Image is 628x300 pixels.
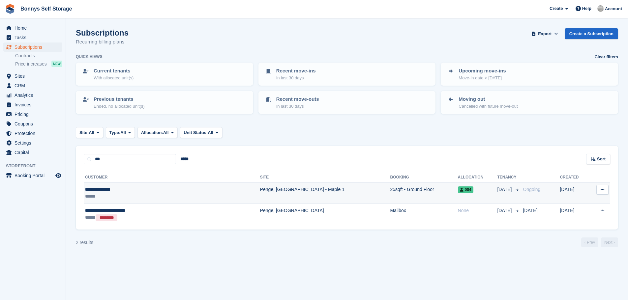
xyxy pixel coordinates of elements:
[76,92,253,113] a: Previous tenants Ended, no allocated unit(s)
[76,28,129,37] h1: Subscriptions
[89,129,94,136] span: All
[458,172,497,183] th: Allocation
[260,172,390,183] th: Site
[15,81,54,90] span: CRM
[459,103,518,110] p: Cancelled with future move-out
[581,237,598,247] a: Previous
[3,91,62,100] a: menu
[15,33,54,42] span: Tasks
[497,186,513,193] span: [DATE]
[441,92,617,113] a: Moving out Cancelled with future move-out
[459,95,518,103] p: Moving out
[3,71,62,81] a: menu
[15,61,47,67] span: Price increases
[3,148,62,157] a: menu
[3,100,62,109] a: menu
[15,91,54,100] span: Analytics
[184,129,208,136] span: Unit Status:
[15,138,54,148] span: Settings
[3,171,62,180] a: menu
[15,110,54,119] span: Pricing
[3,110,62,119] a: menu
[605,6,622,12] span: Account
[597,156,606,162] span: Sort
[523,208,537,213] span: [DATE]
[76,63,253,85] a: Current tenants With allocated unit(s)
[79,129,89,136] span: Site:
[15,129,54,138] span: Protection
[3,138,62,148] a: menu
[109,129,121,136] span: Type:
[390,183,458,204] td: 25sqft - Ground Floor
[260,183,390,204] td: Penge, [GEOGRAPHIC_DATA] - Maple 1
[458,186,473,193] span: 004
[276,67,316,75] p: Recent move-ins
[3,42,62,52] a: menu
[497,172,520,183] th: Tenancy
[259,92,435,113] a: Recent move-outs In last 30 days
[565,28,618,39] a: Create a Subscription
[15,119,54,128] span: Coupons
[458,207,497,214] div: None
[163,129,169,136] span: All
[441,63,617,85] a: Upcoming move-ins Move-in date > [DATE]
[276,95,319,103] p: Recent move-outs
[5,4,15,14] img: stora-icon-8386f47178a22dfd0bd8f6a31ec36ba5ce8667c1dd55bd0f319d3a0aa187defe.svg
[15,23,54,33] span: Home
[594,54,618,60] a: Clear filters
[15,42,54,52] span: Subscriptions
[523,187,540,192] span: Ongoing
[15,100,54,109] span: Invoices
[137,127,178,138] button: Allocation: All
[3,129,62,138] a: menu
[560,183,589,204] td: [DATE]
[18,3,75,14] a: Bonnys Self Storage
[15,60,62,68] a: Price increases NEW
[15,171,54,180] span: Booking Portal
[94,75,134,81] p: With allocated unit(s)
[601,237,618,247] a: Next
[597,5,604,12] img: James Bonny
[51,61,62,67] div: NEW
[3,119,62,128] a: menu
[550,5,563,12] span: Create
[15,148,54,157] span: Capital
[530,28,559,39] button: Export
[94,67,134,75] p: Current tenants
[76,54,103,60] h6: Quick views
[580,237,619,247] nav: Page
[259,63,435,85] a: Recent move-ins In last 30 days
[76,127,103,138] button: Site: All
[582,5,591,12] span: Help
[180,127,222,138] button: Unit Status: All
[94,103,145,110] p: Ended, no allocated unit(s)
[260,204,390,224] td: Penge, [GEOGRAPHIC_DATA]
[120,129,126,136] span: All
[3,81,62,90] a: menu
[94,95,145,103] p: Previous tenants
[538,31,552,37] span: Export
[390,204,458,224] td: Mailbox
[3,23,62,33] a: menu
[54,172,62,179] a: Preview store
[459,75,506,81] p: Move-in date > [DATE]
[560,204,589,224] td: [DATE]
[3,33,62,42] a: menu
[106,127,135,138] button: Type: All
[276,103,319,110] p: In last 30 days
[497,207,513,214] span: [DATE]
[208,129,213,136] span: All
[141,129,163,136] span: Allocation:
[459,67,506,75] p: Upcoming move-ins
[6,163,66,169] span: Storefront
[76,239,93,246] div: 2 results
[15,53,62,59] a: Contracts
[84,172,260,183] th: Customer
[390,172,458,183] th: Booking
[560,172,589,183] th: Created
[15,71,54,81] span: Sites
[276,75,316,81] p: In last 30 days
[76,38,129,46] p: Recurring billing plans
